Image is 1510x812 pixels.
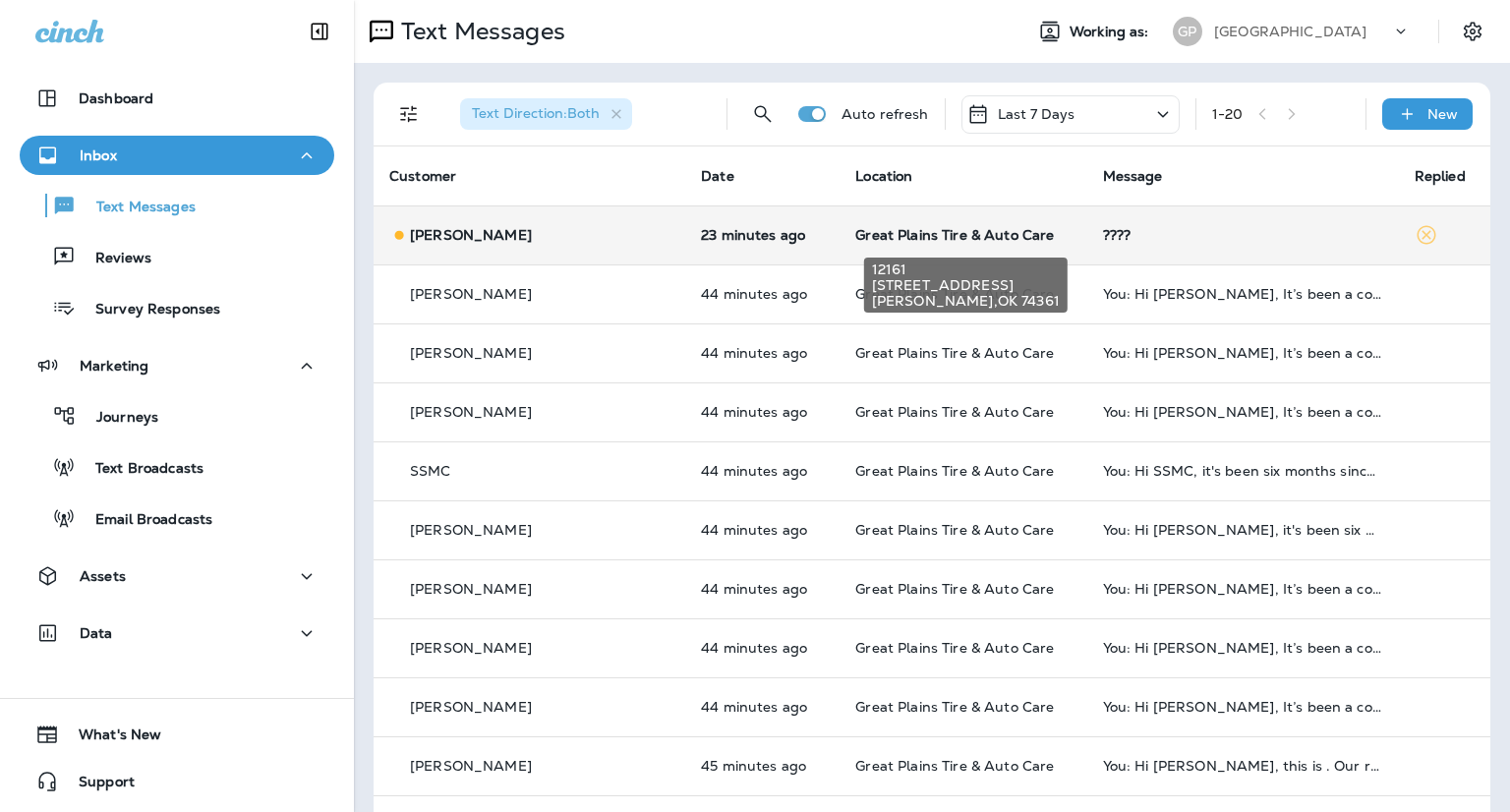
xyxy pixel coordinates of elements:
div: You: Hi Mike, It’s been a couple of months since we serviced your 2023 Kia Sorento at Great Plain... [1103,286,1383,302]
div: Text Direction:Both [460,98,632,130]
span: Great Plains Tire & Auto Care [855,226,1054,244]
p: [PERSON_NAME] [410,581,532,597]
p: SSMC [410,463,451,479]
span: Great Plains Tire & Auto Care [855,285,1054,303]
div: You: Hi Brett, It’s been a couple of months since we serviced your 2019 Chevrolet Silverado 1500 ... [1103,640,1383,656]
button: What's New [20,715,334,754]
p: Last 7 Days [998,106,1075,122]
p: Marketing [80,358,148,374]
p: Oct 14, 2025 10:19 AM [701,758,824,774]
span: Customer [389,167,456,185]
div: You: Hi Josh, It’s been a couple of months since we serviced your 2008 Dodge Avenger at Great Pla... [1103,345,1383,361]
p: Assets [80,568,126,584]
button: Search Messages [743,94,783,134]
p: Data [80,625,113,641]
p: [PERSON_NAME] [410,699,532,715]
p: Oct 14, 2025 10:19 AM [701,404,824,420]
div: You: Hi SSMC, it's been six months since we last serviced your 2008 UTIL TRAILER at Great Plains ... [1103,463,1383,479]
div: 1 - 20 [1212,106,1244,122]
div: GP [1173,17,1202,46]
p: Oct 14, 2025 10:19 AM [701,699,824,715]
span: Support [59,774,135,797]
button: Email Broadcasts [20,497,334,539]
p: Oct 14, 2025 10:19 AM [701,463,824,479]
p: Oct 14, 2025 10:19 AM [701,640,824,656]
span: Great Plains Tire & Auto Care [855,403,1054,421]
p: Oct 14, 2025 10:19 AM [701,522,824,538]
span: Text Direction : Both [472,104,600,122]
p: New [1427,106,1458,122]
div: You: Hi Kevin, it's been six months since we last serviced your 1995 Loose Wheel Carry Out at Gre... [1103,522,1383,538]
p: Text Broadcasts [76,460,203,479]
p: Oct 14, 2025 10:19 AM [701,345,824,361]
p: [PERSON_NAME] [410,227,532,243]
p: [PERSON_NAME] [410,758,532,774]
div: You: Hi Rose, this is . Our records show your Honda Civic is ready for a wheel alignment check. T... [1103,758,1383,774]
span: Location [855,167,912,185]
p: [PERSON_NAME] [410,286,532,302]
span: Great Plains Tire & Auto Care [855,639,1054,657]
div: You: Hi Helen, It’s been a couple of months since we serviced your 2014 Nissan Murano at Great Pl... [1103,404,1383,420]
button: Marketing [20,346,334,385]
button: Text Messages [20,185,334,226]
span: Great Plains Tire & Auto Care [855,521,1054,539]
button: Support [20,762,334,801]
span: Great Plains Tire & Auto Care [855,757,1054,775]
span: Working as: [1070,24,1153,40]
span: [PERSON_NAME] , OK 74361 [872,293,1060,309]
span: Great Plains Tire & Auto Care [855,698,1054,716]
p: Oct 14, 2025 10:40 AM [701,227,824,243]
button: Data [20,613,334,653]
div: You: Hi James, It’s been a couple of months since we serviced your 2005 loose wheel carry out at ... [1103,699,1383,715]
span: [STREET_ADDRESS] [872,277,1060,293]
p: [PERSON_NAME] [410,345,532,361]
p: Email Broadcasts [76,511,212,530]
p: Text Messages [77,199,196,217]
p: Auto refresh [842,106,929,122]
p: Survey Responses [76,301,220,319]
button: Survey Responses [20,287,334,328]
span: Date [701,167,734,185]
div: You: Hi Nathan, It’s been a couple of months since we serviced your 2010 Nissan TITAN at Great Pl... [1103,581,1383,597]
p: Inbox [80,147,117,163]
span: Great Plains Tire & Auto Care [855,462,1054,480]
p: Dashboard [79,90,153,106]
button: Journeys [20,395,334,436]
p: Oct 14, 2025 10:19 AM [701,581,824,597]
p: [GEOGRAPHIC_DATA] [1214,24,1366,39]
span: Replied [1415,167,1466,185]
p: Reviews [76,250,151,268]
button: Text Broadcasts [20,446,334,488]
button: Collapse Sidebar [292,12,347,51]
span: What's New [59,726,161,750]
span: Message [1103,167,1163,185]
span: 12161 [872,261,1060,277]
p: Journeys [77,409,158,428]
p: [PERSON_NAME] [410,404,532,420]
button: Settings [1455,14,1490,49]
button: Assets [20,556,334,596]
div: ???? [1103,227,1383,243]
p: [PERSON_NAME] [410,640,532,656]
button: Dashboard [20,79,334,118]
p: [PERSON_NAME] [410,522,532,538]
span: Great Plains Tire & Auto Care [855,580,1054,598]
button: Reviews [20,236,334,277]
span: Great Plains Tire & Auto Care [855,344,1054,362]
p: Oct 14, 2025 10:19 AM [701,286,824,302]
p: Text Messages [393,17,565,46]
button: Filters [389,94,429,134]
button: Inbox [20,136,334,175]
